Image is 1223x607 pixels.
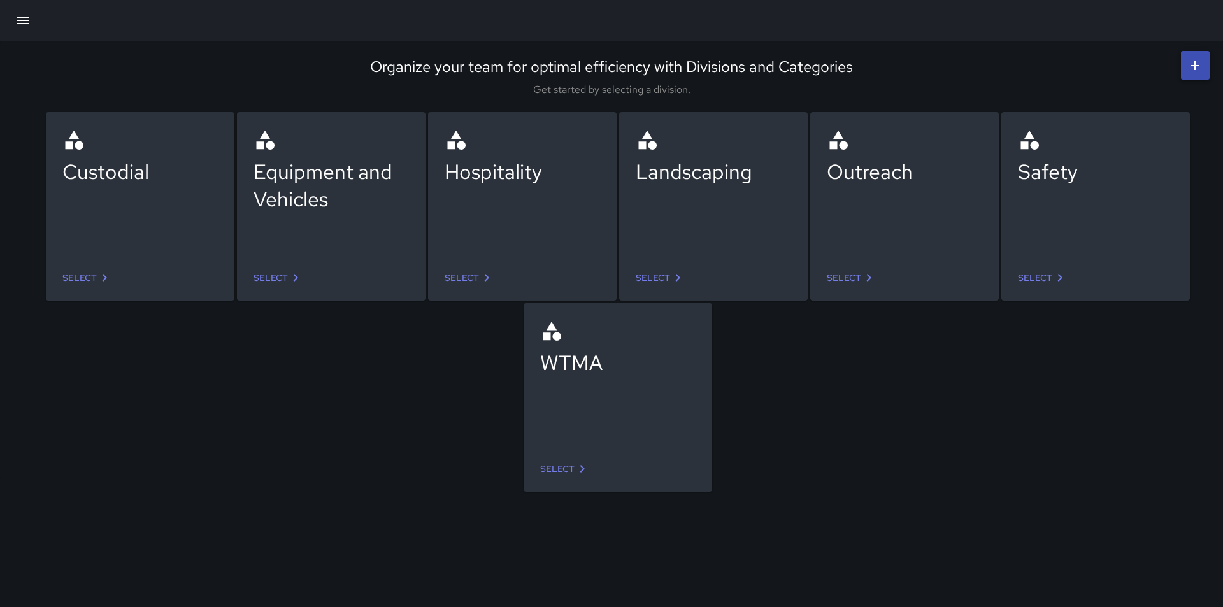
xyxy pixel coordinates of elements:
[1018,158,1173,185] div: Safety
[254,158,409,213] div: Equipment and Vehicles
[540,349,696,376] div: WTMA
[636,158,791,185] div: Landscaping
[822,266,882,290] a: Select
[440,266,499,290] a: Select
[535,457,595,481] a: Select
[445,158,600,185] div: Hospitality
[631,266,690,290] a: Select
[248,266,308,290] a: Select
[827,158,982,185] div: Outreach
[16,83,1207,96] div: Get started by selecting a division.
[62,158,218,185] div: Custodial
[57,266,117,290] a: Select
[16,57,1207,76] div: Organize your team for optimal efficiency with Divisions and Categories
[1013,266,1073,290] a: Select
